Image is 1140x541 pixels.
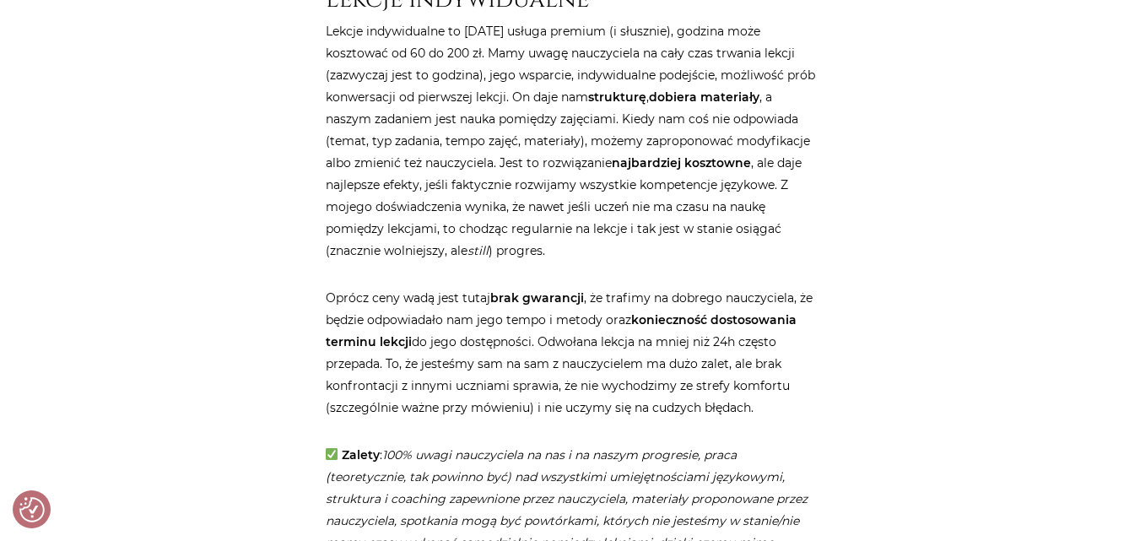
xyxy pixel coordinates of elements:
button: Preferencje co do zgód [19,497,45,522]
p: Lekcje indywidualne to [DATE] usługa premium (i słusznie), godzina może kosztować od 60 do 200 zł... [326,20,815,262]
em: still [467,243,489,258]
strong: najbardziej kosztowne [612,155,751,170]
p: Oprócz ceny wadą jest tutaj , że trafimy na dobrego nauczyciela, że będzie odpowiadało nam jego t... [326,287,815,419]
strong: gwarancji [522,290,584,306]
strong: Zalety [342,447,380,463]
img: ✅ [326,448,338,460]
strong: dobiera materiały [649,89,759,105]
strong: brak [490,290,519,306]
img: Revisit consent button [19,497,45,522]
strong: strukturę [588,89,646,105]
